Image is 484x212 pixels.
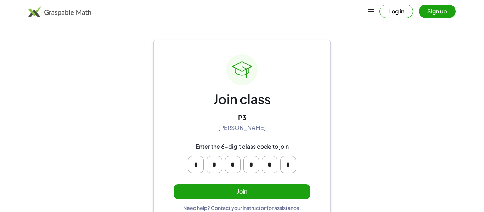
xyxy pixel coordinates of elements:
div: Join class [213,91,271,108]
button: Sign up [419,5,456,18]
div: [PERSON_NAME] [218,124,266,132]
button: Log in [379,5,413,18]
button: Join [174,184,310,199]
div: P3 [238,113,246,121]
div: Need help? Contact your instructor for assistance. [183,205,301,211]
div: Enter the 6-digit class code to join [196,143,289,150]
